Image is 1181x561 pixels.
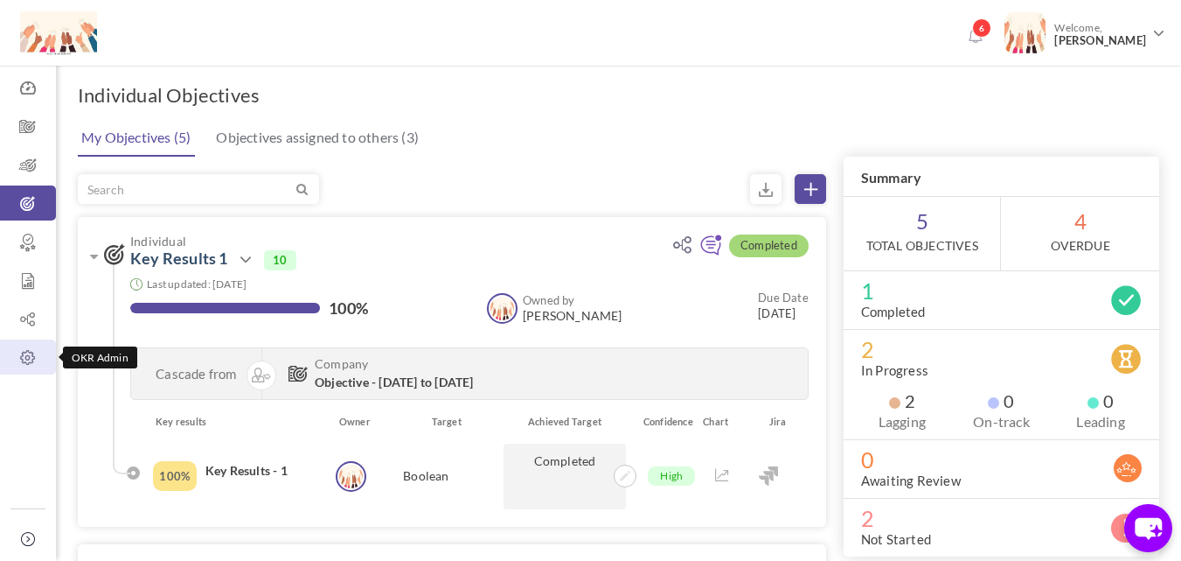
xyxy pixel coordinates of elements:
a: Photo Welcome,[PERSON_NAME] [997,5,1172,57]
label: Not Started [861,530,931,548]
span: 0 [861,451,1142,468]
b: Owned by [523,293,575,307]
span: 4 [1001,197,1159,270]
img: Cascading image [252,368,271,382]
img: Logo [20,11,97,55]
div: Target [373,413,502,431]
div: Key results [142,413,329,431]
p: Completed [504,444,627,509]
label: OverDue [1051,237,1110,255]
div: Confidence [630,413,694,431]
label: In Progress [861,361,928,379]
label: Leading [1059,413,1142,431]
img: Jira Integration [759,466,778,486]
span: 0 [988,392,1014,410]
div: Chart [694,413,746,431]
small: Due Date [758,291,809,305]
h4: Key Results - 1 [205,462,313,480]
div: OKR Admin [63,347,137,368]
span: Completed [729,235,809,257]
label: Awaiting Review [861,472,961,489]
a: My Objectives (5) [77,120,195,157]
span: 0 [1087,392,1114,410]
a: Create Objective [795,174,826,204]
h1: Individual Objectives [78,83,260,108]
span: [PERSON_NAME] [523,309,622,323]
span: 1 [861,282,1142,299]
img: Photo [1004,12,1046,53]
span: Objective - [DATE] to [DATE] [315,375,474,389]
span: Company [315,357,650,370]
div: Boolean [359,444,493,509]
span: 2 [889,392,915,410]
a: Objectives assigned to others (3) [212,120,423,155]
span: Individual [130,235,660,248]
span: High [648,466,695,486]
span: 6 [972,18,991,38]
small: [DATE] [758,290,809,321]
a: Update achivements [608,466,631,481]
input: Search [79,175,293,203]
div: Jira [746,413,809,431]
span: 10 [264,250,295,270]
a: Key Results 1 [130,249,228,268]
small: Export [750,174,782,204]
label: On-track [961,413,1043,431]
div: Cascade from [131,348,262,398]
h3: Summary [844,157,1159,197]
span: [PERSON_NAME] [1054,34,1146,47]
button: chat-button [1124,504,1172,552]
span: 2 [861,509,1142,527]
div: Completed Percentage [153,461,197,491]
a: Add continuous feedback [699,242,722,258]
div: Achieved Target [502,413,630,431]
span: 5 [844,197,1001,270]
div: Owner [329,413,373,431]
label: Completed [861,303,926,320]
label: Total Objectives [866,237,978,255]
label: 100% [329,299,368,317]
span: 2 [861,340,1142,358]
span: Welcome, [1046,12,1150,56]
small: Last updated: [DATE] [147,277,247,291]
a: Notifications [961,23,989,51]
label: Lagging [861,413,943,431]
